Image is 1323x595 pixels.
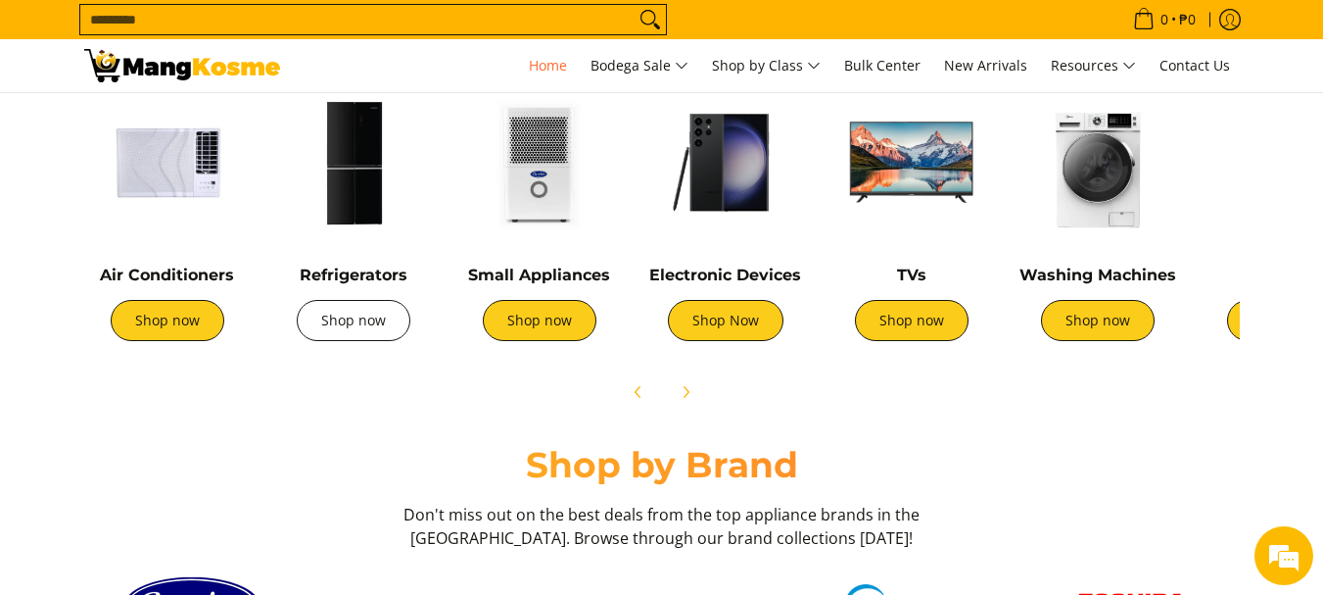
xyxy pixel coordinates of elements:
h3: Don't miss out on the best deals from the top appliance brands in the [GEOGRAPHIC_DATA]. Browse t... [398,503,926,550]
a: Home [519,39,577,92]
span: Resources [1051,54,1136,78]
a: Shop by Class [702,39,830,92]
span: 0 [1158,13,1171,26]
a: Shop now [855,300,969,341]
a: Electronic Devices [649,266,801,284]
button: Previous [617,371,660,414]
span: ₱0 [1176,13,1199,26]
span: New Arrivals [944,56,1027,74]
a: TVs [897,266,926,284]
a: Shop now [111,300,224,341]
a: Shop Now [668,300,783,341]
a: Shop now [1041,300,1155,341]
span: Contact Us [1159,56,1230,74]
button: Next [664,371,707,414]
img: TVs [828,79,995,246]
img: Small Appliances [456,79,623,246]
span: Shop by Class [712,54,821,78]
button: Search [635,5,666,34]
img: Air Conditioners [84,79,251,246]
a: Shop now [483,300,596,341]
span: Bodega Sale [591,54,688,78]
span: • [1127,9,1202,30]
a: New Arrivals [934,39,1037,92]
a: Small Appliances [468,266,610,284]
img: Washing Machines [1015,79,1181,246]
nav: Main Menu [300,39,1240,92]
a: Bulk Center [834,39,930,92]
span: Home [529,56,567,74]
h2: Shop by Brand [84,443,1240,487]
img: Electronic Devices [642,79,809,246]
img: Mang Kosme: Your Home Appliances Warehouse Sale Partner! [84,49,280,82]
a: Contact Us [1150,39,1240,92]
a: Washing Machines [1019,266,1176,284]
a: Bodega Sale [581,39,698,92]
a: Shop now [297,300,410,341]
img: Refrigerators [270,79,437,246]
a: Refrigerators [300,266,407,284]
span: Bulk Center [844,56,921,74]
a: Air Conditioners [100,266,234,284]
a: Resources [1041,39,1146,92]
